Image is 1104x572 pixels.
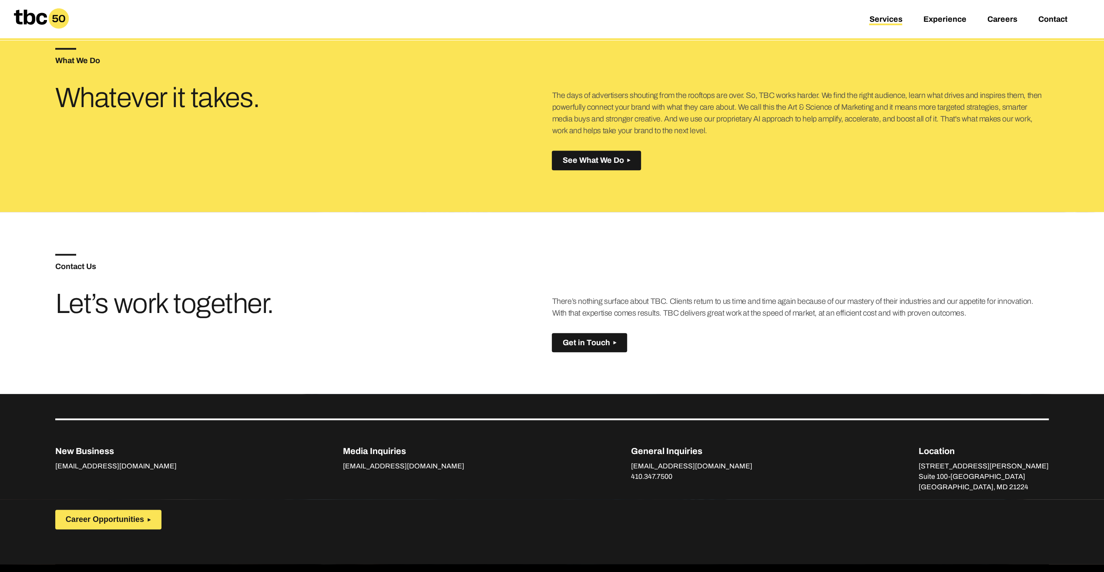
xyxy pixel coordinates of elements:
[55,510,161,529] button: Career Opportunities
[869,15,902,25] a: Services
[919,461,1049,471] p: [STREET_ADDRESS][PERSON_NAME]
[919,444,1049,458] p: Location
[55,262,552,270] h5: Contact Us
[919,471,1049,482] p: Suite 100-[GEOGRAPHIC_DATA]
[923,15,966,25] a: Experience
[55,57,552,64] h5: What We Do
[7,25,76,34] a: Home
[55,291,386,316] h3: Let’s work together.
[919,482,1049,492] p: [GEOGRAPHIC_DATA], MD 21224
[343,444,464,458] p: Media Inquiries
[631,473,672,482] a: 410.347.7500
[987,15,1017,25] a: Careers
[631,462,752,472] a: [EMAIL_ADDRESS][DOMAIN_NAME]
[631,444,752,458] p: General Inquiries
[552,151,641,170] button: See What We Do
[55,462,177,472] a: [EMAIL_ADDRESS][DOMAIN_NAME]
[562,338,610,347] span: Get in Touch
[552,90,1049,137] p: The days of advertisers shouting from the rooftops are over. So, TBC works harder. We find the ri...
[1038,15,1067,25] a: Contact
[562,156,624,165] span: See What We Do
[66,515,144,524] span: Career Opportunities
[55,444,177,458] p: New Business
[343,462,464,472] a: [EMAIL_ADDRESS][DOMAIN_NAME]
[552,333,627,353] button: Get in Touch
[55,85,386,111] h3: Whatever it takes.
[552,296,1049,319] p: There’s nothing surface about TBC. Clients return to us time and time again because of our master...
